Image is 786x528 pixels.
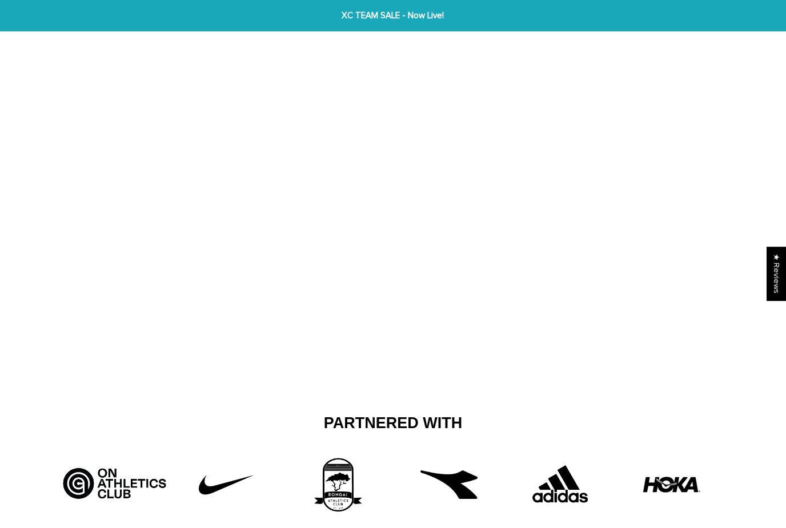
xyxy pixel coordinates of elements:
[643,456,700,513] img: HOKA-logo.webp
[518,456,603,513] img: Adidas.png
[183,456,269,513] img: Untitled-1_42f22808-10d6-43b8-a0fd-fffce8cf9462.png
[295,456,380,513] img: 3rd_partner.png
[243,9,543,22] span: XC TEAM SALE - Now Live!
[767,247,786,301] div: Click to open Judge.me floating reviews tab
[420,456,478,513] img: free-diadora-logo-icon-download-in-svg-png-gif-file-formats--brand-fashion-pack-logos-icons-28542...
[67,414,719,433] h2: Partnered With
[59,456,170,502] img: Artboard_5_bcd5fb9d-526a-4748-82a7-e4a7ed1c43f8.jpg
